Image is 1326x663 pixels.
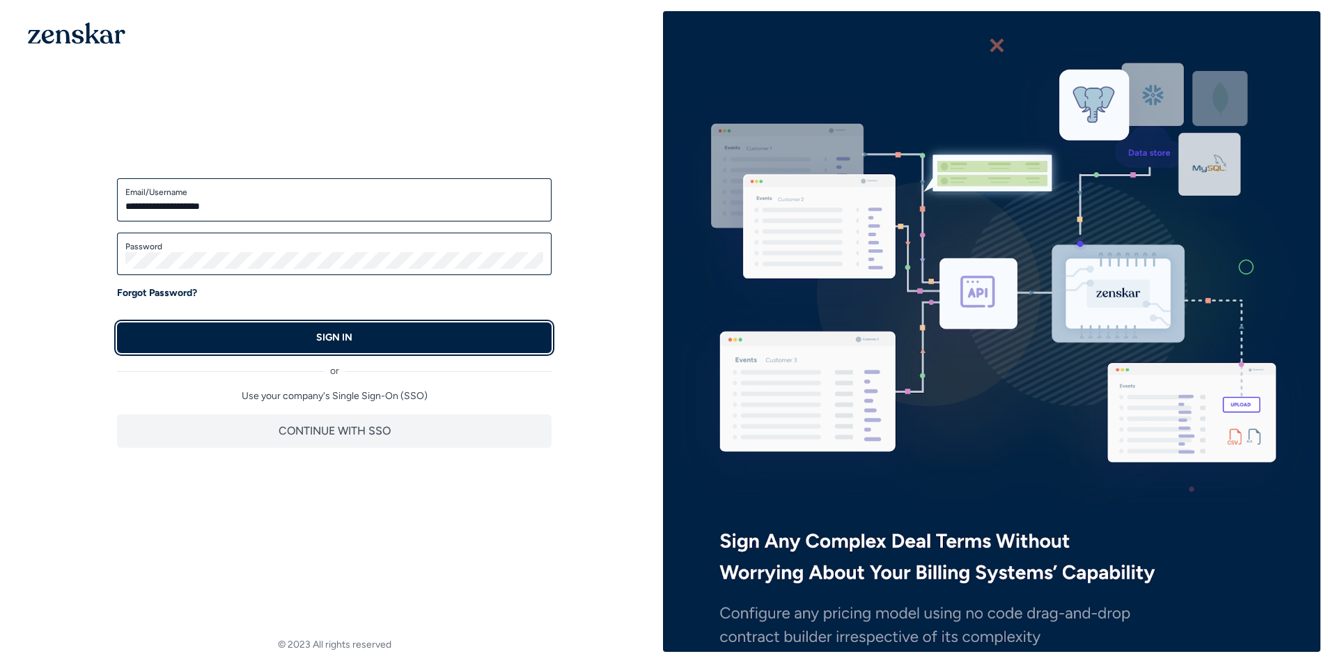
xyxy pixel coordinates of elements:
[125,187,543,198] label: Email/Username
[117,414,552,448] button: CONTINUE WITH SSO
[117,353,552,378] div: or
[6,638,663,652] footer: © 2023 All rights reserved
[117,322,552,353] button: SIGN IN
[316,331,352,345] p: SIGN IN
[125,241,543,252] label: Password
[28,22,125,44] img: 1OGAJ2xQqyY4LXKgY66KYq0eOWRCkrZdAb3gUhuVAqdWPZE9SRJmCz+oDMSn4zDLXe31Ii730ItAGKgCKgCCgCikA4Av8PJUP...
[117,286,197,300] a: Forgot Password?
[117,389,552,403] p: Use your company's Single Sign-On (SSO)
